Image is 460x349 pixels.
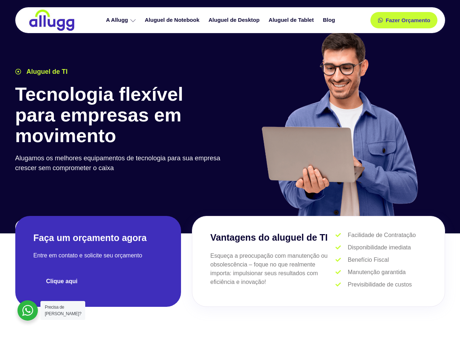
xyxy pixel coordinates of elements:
[370,12,438,28] a: Fazer Orçamento
[386,17,430,23] span: Fazer Orçamento
[15,84,227,147] h1: Tecnologia flexível para empresas em movimento
[46,278,78,284] span: Clique aqui
[265,14,319,27] a: Aluguel de Tablet
[346,256,389,264] span: Benefício Fiscal
[259,31,420,216] img: aluguel de ti para startups
[28,9,75,31] img: locação de TI é Allugg
[34,272,90,290] a: Clique aqui
[205,14,265,27] a: Aluguel de Desktop
[25,67,68,77] span: Aluguel de TI
[319,14,340,27] a: Blog
[34,232,163,244] h2: Faça um orçamento agora
[211,252,336,286] p: Esqueça a preocupação com manutenção ou obsolescência – foque no que realmente importa: impulsion...
[15,153,227,173] p: Alugamos os melhores equipamentos de tecnologia para sua empresa crescer sem comprometer o caixa
[346,243,411,252] span: Disponibilidade imediata
[102,14,141,27] a: A Allugg
[211,231,336,245] h3: Vantagens do aluguel de TI
[141,14,205,27] a: Aluguel de Notebook
[45,305,81,316] span: Precisa de [PERSON_NAME]?
[346,231,416,240] span: Facilidade de Contratação
[329,256,460,349] iframe: Chat Widget
[34,251,163,260] p: Entre em contato e solicite seu orçamento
